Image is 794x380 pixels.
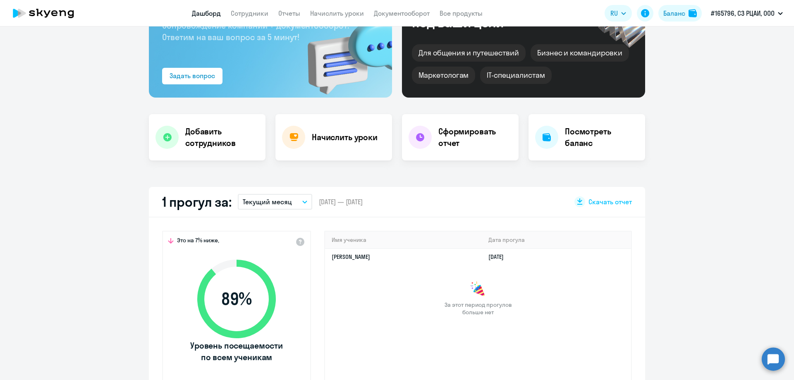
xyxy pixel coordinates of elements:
p: Текущий месяц [243,197,292,207]
span: За этот период прогулов больше нет [443,301,513,316]
a: Все продукты [440,9,483,17]
h4: Добавить сотрудников [185,126,259,149]
span: Это на 7% ниже, [177,237,219,246]
div: Баланс [663,8,685,18]
a: Начислить уроки [310,9,364,17]
div: IT-специалистам [480,67,551,84]
div: Бизнес и командировки [531,44,629,62]
h4: Начислить уроки [312,131,378,143]
h4: Посмотреть баланс [565,126,639,149]
a: [DATE] [488,253,510,261]
div: Маркетологам [412,67,475,84]
span: [DATE] — [DATE] [319,197,363,206]
button: Задать вопрос [162,68,222,84]
div: Курсы английского под ваши цели [412,1,553,29]
span: Уровень посещаемости по всем ученикам [189,340,284,363]
span: 89 % [189,289,284,309]
span: RU [610,8,618,18]
img: bg-img [296,5,392,98]
h4: Сформировать отчет [438,126,512,149]
button: Текущий месяц [238,194,312,210]
img: balance [689,9,697,17]
img: congrats [470,281,486,298]
div: Задать вопрос [170,71,215,81]
button: Балансbalance [658,5,702,22]
button: #165796, СЗ РЦАИ, ООО [707,3,787,23]
a: Дашборд [192,9,221,17]
th: Имя ученика [325,232,482,249]
button: RU [605,5,632,22]
a: Сотрудники [231,9,268,17]
a: [PERSON_NAME] [332,253,370,261]
p: #165796, СЗ РЦАИ, ООО [711,8,775,18]
a: Документооборот [374,9,430,17]
span: Скачать отчет [588,197,632,206]
h2: 1 прогул за: [162,194,231,210]
a: Отчеты [278,9,300,17]
div: Для общения и путешествий [412,44,526,62]
th: Дата прогула [482,232,631,249]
